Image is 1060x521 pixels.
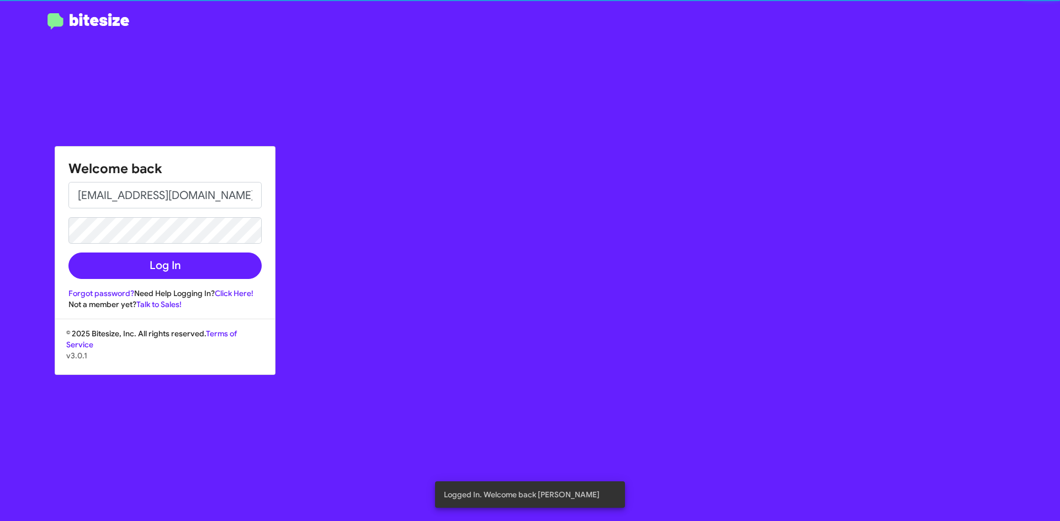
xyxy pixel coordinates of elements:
[136,299,182,309] a: Talk to Sales!
[68,182,262,208] input: Email address
[66,350,264,361] p: v3.0.1
[55,328,275,374] div: © 2025 Bitesize, Inc. All rights reserved.
[215,288,253,298] a: Click Here!
[444,489,600,500] span: Logged In. Welcome back [PERSON_NAME]
[68,288,262,299] div: Need Help Logging In?
[68,299,262,310] div: Not a member yet?
[68,160,262,178] h1: Welcome back
[68,253,262,279] button: Log In
[68,288,134,298] a: Forgot password?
